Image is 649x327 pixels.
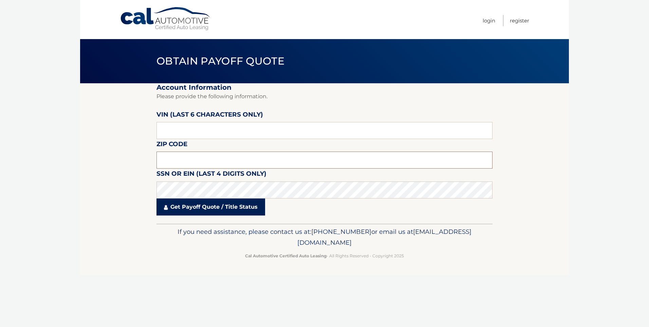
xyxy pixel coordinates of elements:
span: Obtain Payoff Quote [156,55,284,67]
a: Get Payoff Quote / Title Status [156,199,265,216]
label: Zip Code [156,139,187,152]
a: Login [483,15,495,26]
span: [PHONE_NUMBER] [311,228,371,236]
a: Cal Automotive [120,7,211,31]
p: - All Rights Reserved - Copyright 2025 [161,252,488,259]
p: If you need assistance, please contact us at: or email us at [161,226,488,248]
h2: Account Information [156,83,493,92]
label: SSN or EIN (last 4 digits only) [156,169,266,181]
a: Register [510,15,529,26]
label: VIN (last 6 characters only) [156,109,263,122]
strong: Cal Automotive Certified Auto Leasing [245,253,327,258]
p: Please provide the following information. [156,92,493,101]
